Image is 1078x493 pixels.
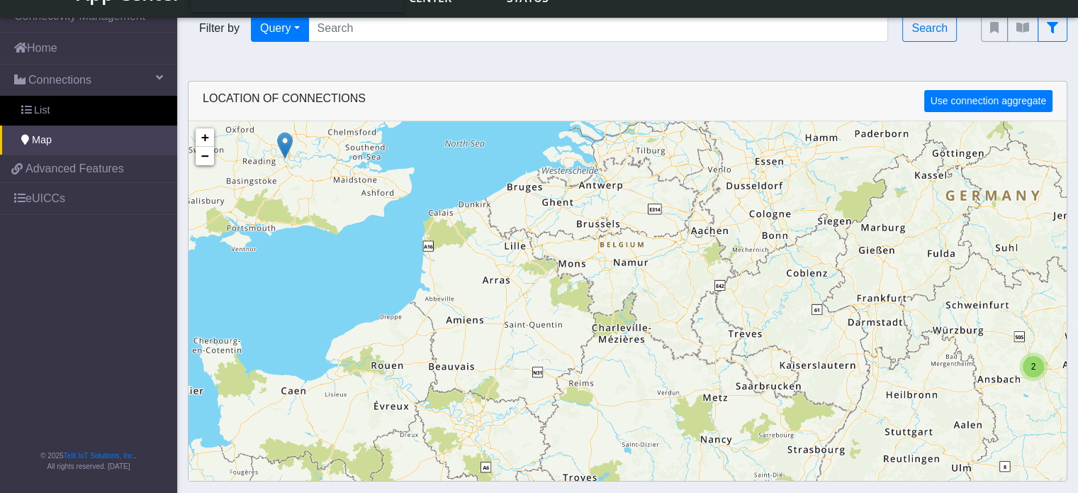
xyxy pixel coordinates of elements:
button: Search [902,15,957,42]
span: Map [32,133,52,148]
span: List [34,103,50,118]
button: Query [251,15,309,42]
span: Advanced Features [26,160,124,177]
a: Telit IoT Solutions, Inc. [64,452,135,460]
span: Connections [28,72,91,89]
div: fitlers menu [981,15,1067,42]
a: Zoom out [196,147,214,165]
button: Use connection aggregate [924,90,1052,112]
input: Search... [308,15,889,42]
span: 2 [1031,362,1036,372]
div: LOCATION OF CONNECTIONS [189,82,1067,121]
span: Filter by [188,20,251,37]
a: Zoom in [196,128,214,147]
